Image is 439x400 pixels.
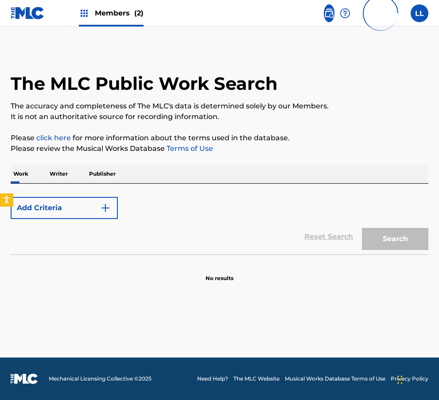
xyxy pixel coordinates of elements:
a: Musical Works Database Terms of Use [285,375,385,383]
span: Members [95,8,144,18]
p: The accuracy and completeness of The MLC's data is determined solely by our Members. [11,101,428,112]
iframe: Chat Widget [395,358,439,400]
p: Writer [47,165,70,183]
a: click here [36,134,71,142]
button: Add Criteria [11,197,118,219]
div: Help [340,4,350,22]
p: Publisher [86,165,118,183]
p: No results [206,264,233,282]
iframe: Resource Center [414,262,439,335]
img: search [324,8,334,19]
img: Top Rightsholders [79,8,89,19]
img: 9d2ae6d4665cec9f34b9.svg [100,203,111,213]
img: MLC Logo [11,7,45,19]
p: Please review the Musical Works Database [11,143,428,154]
a: Need Help? [197,375,228,383]
a: The MLC Website [233,375,280,383]
span: Mechanical Licensing Collective © 2025 [49,375,152,383]
img: help [340,8,350,19]
p: It is not an authoritative source for recording information. [11,112,428,122]
div: Drag [397,366,403,393]
img: logo [11,373,38,384]
a: Privacy Policy [391,375,428,383]
form: Search Form [11,192,428,254]
a: Terms of Use [165,144,213,153]
p: Please for more information about the terms used in the database. [11,133,428,143]
a: Public Search [324,4,334,22]
p: Work [11,165,31,183]
span: (2) [134,9,144,17]
h1: The MLC Public Work Search [11,73,278,95]
div: User Menu [411,4,428,22]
